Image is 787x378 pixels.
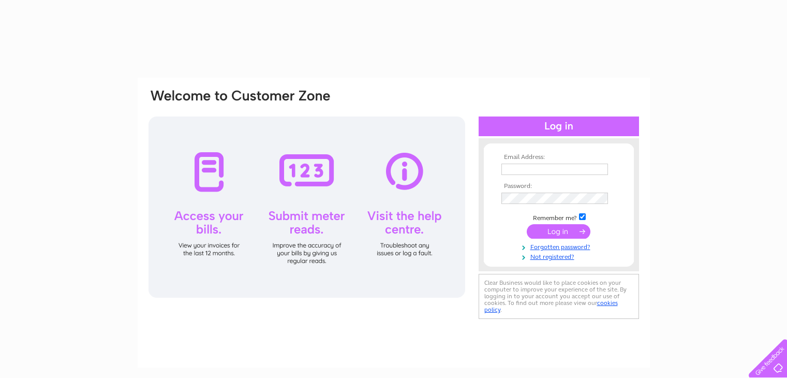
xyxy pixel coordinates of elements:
td: Remember me? [499,212,619,222]
div: Clear Business would like to place cookies on your computer to improve your experience of the sit... [479,274,639,319]
a: Not registered? [501,251,619,261]
input: Submit [527,224,590,239]
th: Password: [499,183,619,190]
a: Forgotten password? [501,241,619,251]
a: cookies policy [484,299,618,313]
th: Email Address: [499,154,619,161]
